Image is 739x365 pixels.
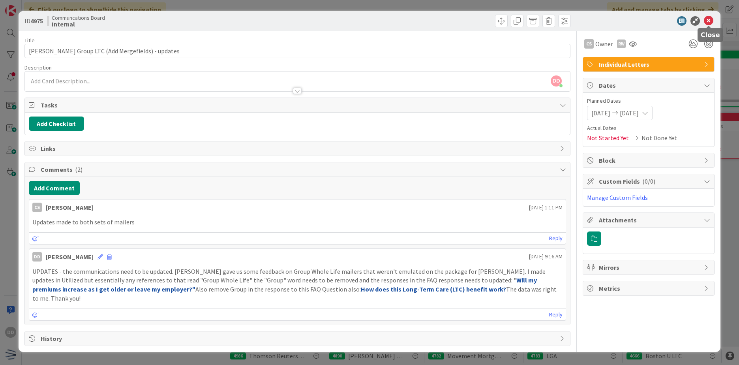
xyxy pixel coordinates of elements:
div: [PERSON_NAME] [46,203,94,212]
span: Block [599,156,700,165]
div: DD [32,252,42,262]
span: [DATE] 1:11 PM [529,203,563,212]
span: Comments [41,165,556,174]
span: ( 0/0 ) [642,177,655,185]
p: Updates made to both sets of mailers [32,218,563,227]
div: [PERSON_NAME] [46,252,94,262]
label: Title [24,37,35,44]
span: Mirrors [599,263,700,272]
span: Custom Fields [599,177,700,186]
span: Actual Dates [587,124,710,132]
span: Planned Dates [587,97,710,105]
div: CS [32,203,42,212]
span: Individual Letters [599,60,700,69]
span: Attachments [599,215,700,225]
span: Dates [599,81,700,90]
button: Add Checklist [29,117,84,131]
span: Not Done Yet [641,133,677,143]
span: Communcations Board [52,15,105,21]
span: Owner [595,39,613,49]
span: Links [41,144,556,153]
a: Reply [549,233,563,243]
span: The data was right to me. Thank you! [32,285,558,302]
a: Reply [549,310,563,320]
span: Tasks [41,100,556,110]
span: History [41,334,556,343]
p: UPDATES - the communications need to be updated. [PERSON_NAME] gave us some feedback on Group Who... [32,267,563,303]
span: Description [24,64,52,71]
span: [DATE] 9:16 AM [529,252,563,261]
strong: How does this Long-Term Care (LTC) benefit work? [361,285,506,293]
span: [DATE] [591,108,610,118]
span: DD [551,75,562,87]
span: Metrics [599,284,700,293]
b: 4975 [30,17,43,25]
span: [DATE] [620,108,639,118]
b: Internal [52,21,105,27]
span: Also remove Group in the response to this FAQ Question also: [195,285,361,293]
div: RW [617,40,626,48]
span: ( 2 ) [75,166,83,173]
h5: Close [701,31,720,39]
input: type card name here... [24,44,570,58]
a: Manage Custom Fields [587,194,648,201]
div: CS [584,39,594,49]
span: Not Started Yet [587,133,629,143]
button: Add Comment [29,181,80,195]
span: ID [24,16,43,26]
